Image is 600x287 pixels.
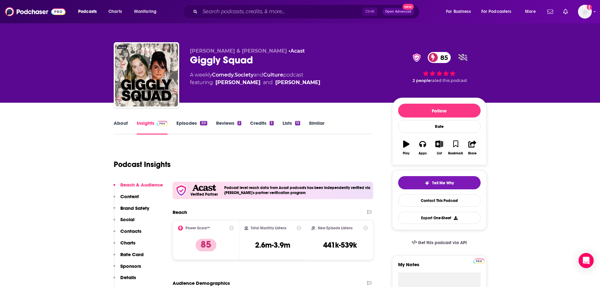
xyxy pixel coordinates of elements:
div: verified Badge85 2 peoplerated this podcast [392,48,487,87]
button: tell me why sparkleTell Me Why [398,176,481,189]
h5: Verified Partner [191,192,218,196]
div: Share [468,152,477,155]
svg: Add a profile image [587,5,592,10]
img: Giggly Squad [115,43,178,106]
button: Bookmark [448,136,464,159]
img: verified Badge [411,54,423,62]
div: Bookmark [448,152,463,155]
button: Play [398,136,414,159]
span: featuring [190,79,320,86]
img: Podchaser - Follow, Share and Rate Podcasts [5,6,66,18]
span: Logged in as Maria.Tullin [578,5,592,19]
p: Contacts [120,228,141,234]
div: 3 [270,121,273,125]
div: Apps [419,152,427,155]
button: open menu [74,7,105,17]
span: • [289,48,305,54]
a: Show notifications dropdown [545,6,556,17]
button: Sponsors [113,263,141,275]
button: Show profile menu [578,5,592,19]
a: InsightsPodchaser Pro [137,120,168,135]
p: Reach & Audience [120,182,163,188]
a: 85 [428,52,451,63]
button: List [431,136,447,159]
p: Social [120,216,134,222]
div: List [437,152,442,155]
button: Follow [398,104,481,118]
span: Ctrl K [363,8,377,16]
a: Credits3 [250,120,273,135]
a: Lists15 [283,120,300,135]
p: Charts [120,240,135,246]
a: Similar [309,120,324,135]
h2: Audience Demographics [173,280,230,286]
div: Search podcasts, credits, & more... [189,4,426,19]
button: Apps [414,136,431,159]
button: Content [113,193,139,205]
a: Comedy [212,72,234,78]
button: open menu [477,7,521,17]
span: Get this podcast via API [418,240,467,245]
img: User Profile [578,5,592,19]
input: Search podcasts, credits, & more... [200,7,363,17]
button: Rate Card [113,251,144,263]
span: 85 [434,52,451,63]
h1: Podcast Insights [114,160,171,169]
button: open menu [130,7,165,17]
img: Podchaser Pro [473,259,484,264]
button: Social [113,216,134,228]
h3: 441k-539k [323,240,357,250]
span: , [234,72,235,78]
button: Contacts [113,228,141,240]
button: open menu [442,7,479,17]
p: Sponsors [120,263,141,269]
button: Brand Safety [113,205,149,217]
span: Tell Me Why [432,181,454,186]
div: 321 [200,121,207,125]
a: Show notifications dropdown [561,6,570,17]
p: Brand Safety [120,205,149,211]
a: Charts [104,7,126,17]
a: Pro website [473,258,484,264]
label: My Notes [398,261,481,273]
p: 85 [196,239,216,251]
span: Monitoring [134,7,157,16]
a: About [114,120,128,135]
h3: 2.6m-3.9m [255,240,290,250]
img: Podchaser Pro [157,121,168,126]
h2: Reach [173,209,187,215]
div: Open Intercom Messenger [579,253,594,268]
span: 2 people [413,78,431,83]
h2: Power Score™ [186,226,210,230]
button: Reach & Audience [113,182,163,193]
p: Content [120,193,139,199]
a: Reviews2 [216,120,241,135]
h2: Total Monthly Listens [251,226,286,230]
span: and [263,79,273,86]
h4: Podcast level reach data from Acast podcasts has been independently verified via [PERSON_NAME]'s ... [224,186,371,195]
a: Paige DeSorbo [275,79,320,86]
span: [PERSON_NAME] & [PERSON_NAME] [190,48,287,54]
div: 2 [237,121,241,125]
img: verfied icon [175,184,187,197]
a: Acast [290,48,305,54]
span: Open Advanced [385,10,411,13]
span: New [403,4,414,10]
span: rated this podcast [431,78,467,83]
img: tell me why sparkle [425,181,430,186]
span: For Business [446,7,471,16]
img: Acast [192,185,216,191]
span: For Podcasters [481,7,511,16]
div: A weekly podcast [190,71,320,86]
a: Culture [263,72,283,78]
a: Episodes321 [176,120,207,135]
a: Contact This Podcast [398,194,481,207]
div: Play [403,152,409,155]
button: Open AdvancedNew [382,8,414,15]
a: Hannah Berner [215,79,260,86]
p: Details [120,274,136,280]
button: Share [464,136,480,159]
p: Rate Card [120,251,144,257]
span: and [254,72,263,78]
